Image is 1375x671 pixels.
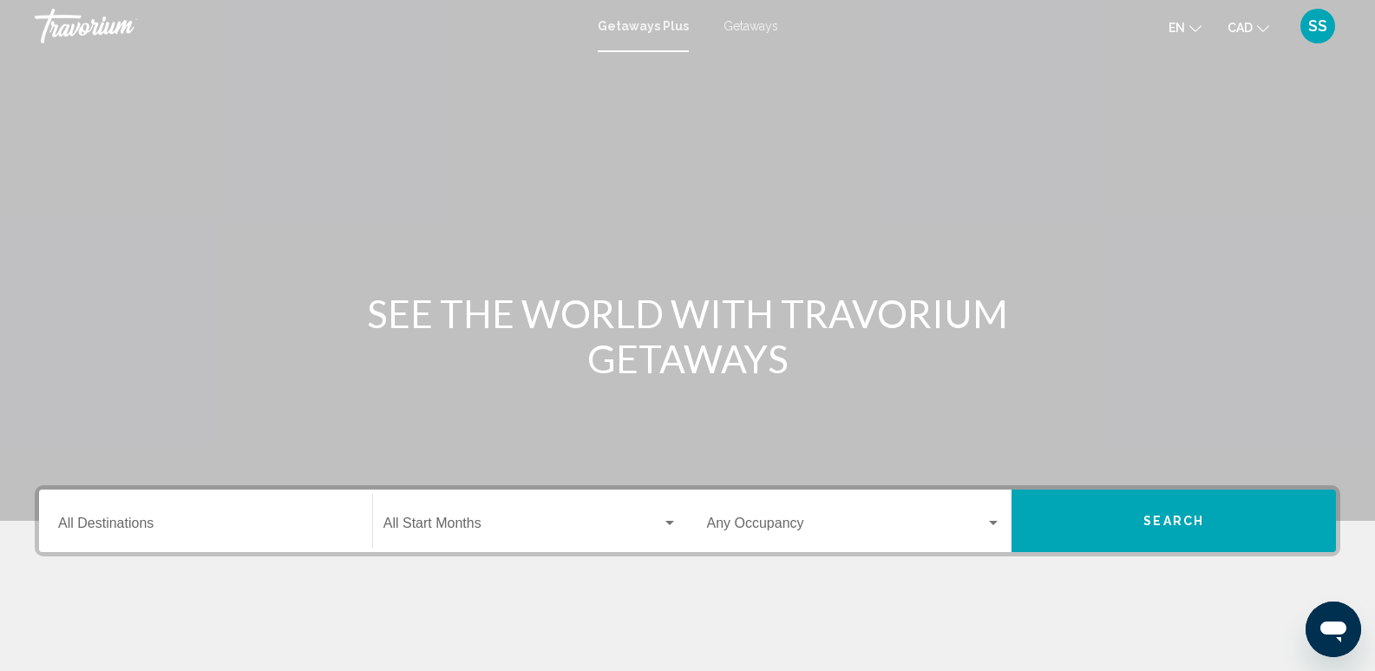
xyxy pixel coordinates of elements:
[724,19,778,33] a: Getaways
[598,19,689,33] a: Getaways Plus
[35,9,580,43] a: Travorium
[1306,602,1361,657] iframe: Button to launch messaging window
[1012,490,1336,552] button: Search
[1169,21,1185,35] span: en
[1295,8,1340,44] button: User Menu
[363,291,1013,381] h1: SEE THE WORLD WITH TRAVORIUM GETAWAYS
[1228,21,1253,35] span: CAD
[39,490,1336,552] div: Search widget
[1143,515,1204,529] span: Search
[1308,17,1327,35] span: SS
[1228,15,1269,40] button: Change currency
[1169,15,1201,40] button: Change language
